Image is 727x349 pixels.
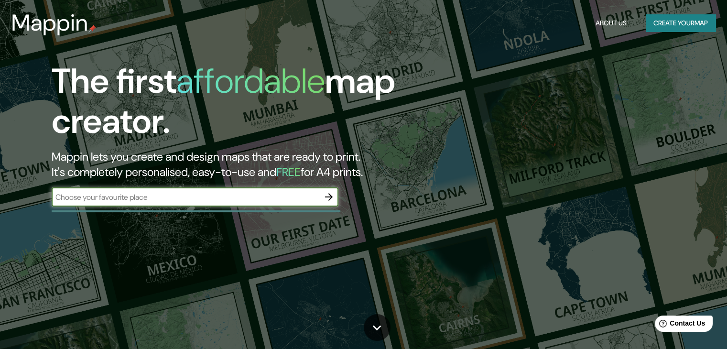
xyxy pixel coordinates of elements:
[52,192,319,203] input: Choose your favourite place
[52,149,415,180] h2: Mappin lets you create and design maps that are ready to print. It's completely personalised, eas...
[642,312,716,338] iframe: Help widget launcher
[52,61,415,149] h1: The first map creator.
[176,59,325,103] h1: affordable
[88,25,96,33] img: mappin-pin
[592,14,630,32] button: About Us
[276,164,301,179] h5: FREE
[11,10,88,36] h3: Mappin
[646,14,716,32] button: Create yourmap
